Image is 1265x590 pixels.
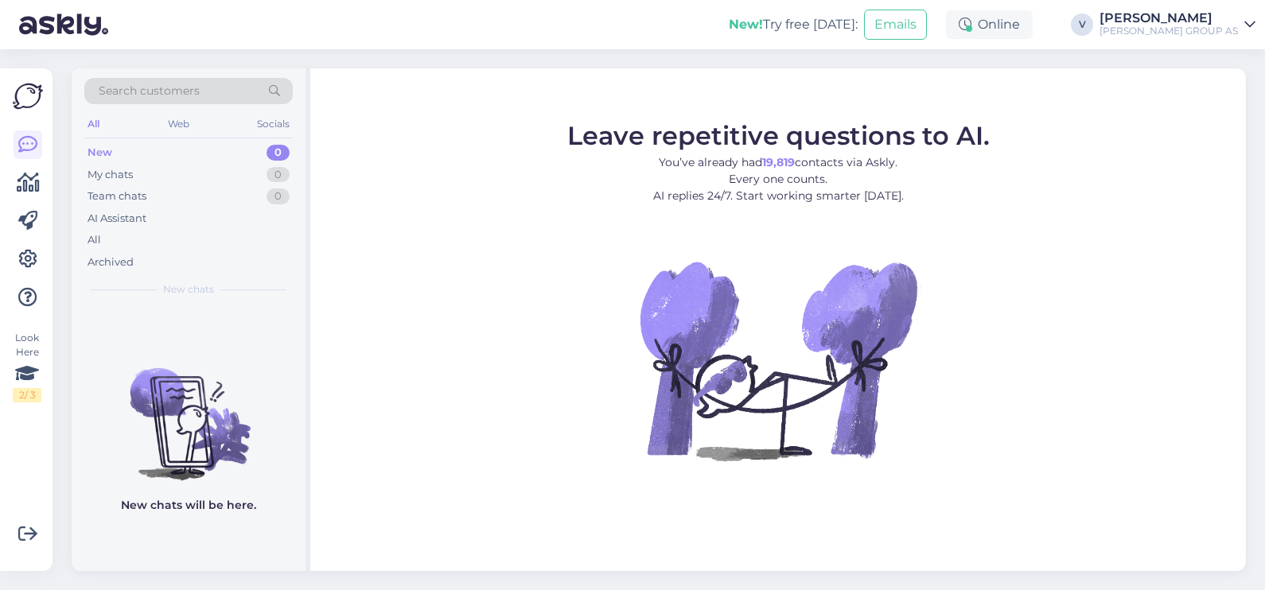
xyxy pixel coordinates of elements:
div: Team chats [88,188,146,204]
div: [PERSON_NAME] [1100,12,1238,25]
div: Archived [88,254,134,270]
b: New! [729,17,763,32]
div: V [1071,14,1093,36]
div: 0 [267,167,290,183]
div: Web [165,114,193,134]
div: Look Here [13,331,41,402]
div: 0 [267,145,290,161]
button: Emails [864,10,927,40]
span: New chats [163,282,214,297]
div: All [88,232,101,248]
p: You’ve already had contacts via Askly. Every one counts. AI replies 24/7. Start working smarter [... [567,154,990,204]
img: Askly Logo [13,81,43,111]
div: Socials [254,114,293,134]
b: 19,819 [762,155,795,169]
div: Try free [DATE]: [729,15,858,34]
div: All [84,114,103,134]
span: Leave repetitive questions to AI. [567,120,990,151]
p: New chats will be here. [121,497,256,514]
a: [PERSON_NAME][PERSON_NAME] GROUP AS [1100,12,1255,37]
img: No Chat active [635,217,921,503]
div: Online [946,10,1033,39]
div: My chats [88,167,133,183]
div: [PERSON_NAME] GROUP AS [1100,25,1238,37]
span: Search customers [99,83,200,99]
div: AI Assistant [88,211,146,227]
div: New [88,145,112,161]
div: 0 [267,188,290,204]
div: 2 / 3 [13,388,41,402]
img: No chats [72,340,306,483]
